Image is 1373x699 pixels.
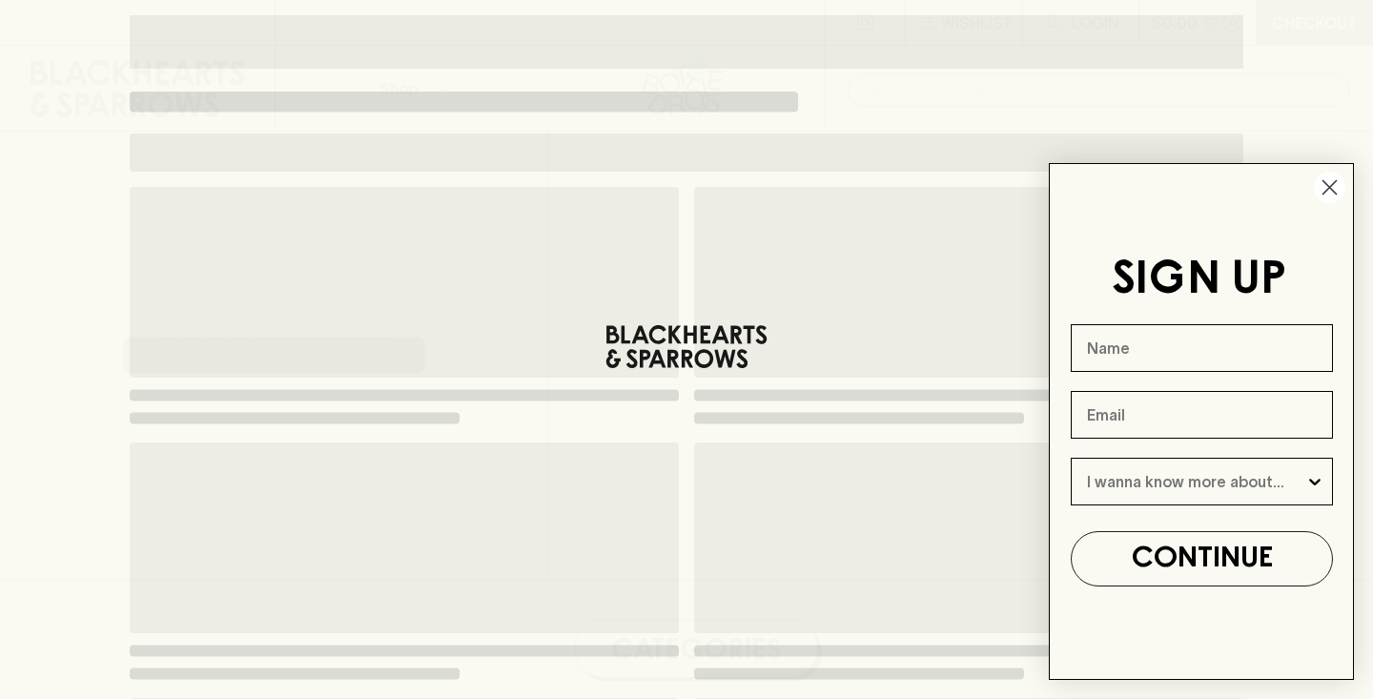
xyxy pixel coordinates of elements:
[1071,324,1333,372] input: Name
[1112,258,1286,302] span: SIGN UP
[1087,459,1305,504] input: I wanna know more about...
[1313,171,1346,204] button: Close dialog
[1071,531,1333,586] button: CONTINUE
[1305,459,1324,504] button: Show Options
[1071,391,1333,439] input: Email
[1030,144,1373,699] div: FLYOUT Form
